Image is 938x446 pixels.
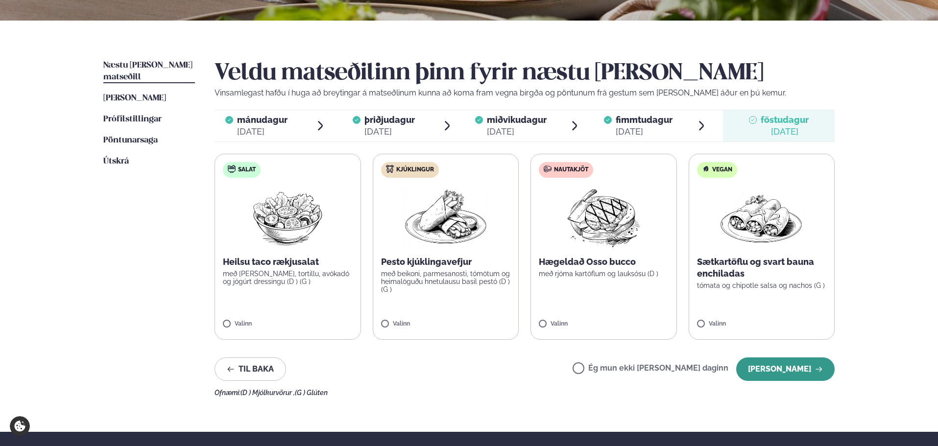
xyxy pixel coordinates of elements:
p: Hægeldað Osso bucco [539,256,669,268]
a: [PERSON_NAME] [103,93,166,104]
p: Heilsu taco rækjusalat [223,256,353,268]
div: [DATE] [487,126,547,138]
p: með beikoni, parmesanosti, tómötum og heimalöguðu hnetulausu basil pestó (D ) (G ) [381,270,511,293]
a: Útskrá [103,156,129,167]
a: Pöntunarsaga [103,135,158,146]
span: föstudagur [761,115,809,125]
button: [PERSON_NAME] [736,357,835,381]
div: [DATE] [237,126,288,138]
img: salad.svg [228,165,236,173]
div: [DATE] [761,126,809,138]
span: fimmtudagur [616,115,673,125]
div: [DATE] [364,126,415,138]
span: Næstu [PERSON_NAME] matseðill [103,61,192,81]
img: Vegan.svg [702,165,710,173]
span: Salat [238,166,256,174]
div: [DATE] [616,126,673,138]
span: Pöntunarsaga [103,136,158,144]
img: Enchilada.png [719,186,805,248]
span: (G ) Glúten [295,389,328,397]
img: chicken.svg [386,165,394,173]
span: Prófílstillingar [103,115,162,123]
span: þriðjudagur [364,115,415,125]
span: Kjúklingur [396,166,434,174]
img: beef.svg [544,165,552,173]
a: Næstu [PERSON_NAME] matseðill [103,60,195,83]
h2: Veldu matseðilinn þinn fyrir næstu [PERSON_NAME] [215,60,835,87]
span: mánudagur [237,115,288,125]
button: Til baka [215,357,286,381]
span: Nautakjöt [554,166,588,174]
p: Sætkartöflu og svart bauna enchiladas [697,256,827,280]
img: Salad.png [244,186,331,248]
a: Prófílstillingar [103,114,162,125]
img: Wraps.png [403,186,489,248]
img: Beef-Meat.png [560,186,647,248]
span: [PERSON_NAME] [103,94,166,102]
span: Vegan [712,166,732,174]
span: Útskrá [103,157,129,165]
span: miðvikudagur [487,115,547,125]
p: tómata og chipotle salsa og nachos (G ) [697,282,827,289]
a: Cookie settings [10,416,30,436]
span: (D ) Mjólkurvörur , [241,389,295,397]
div: Ofnæmi: [215,389,835,397]
p: með rjóma kartöflum og lauksósu (D ) [539,270,669,278]
p: Pesto kjúklingavefjur [381,256,511,268]
p: Vinsamlegast hafðu í huga að breytingar á matseðlinum kunna að koma fram vegna birgða og pöntunum... [215,87,835,99]
p: með [PERSON_NAME], tortillu, avókadó og jógúrt dressingu (D ) (G ) [223,270,353,285]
